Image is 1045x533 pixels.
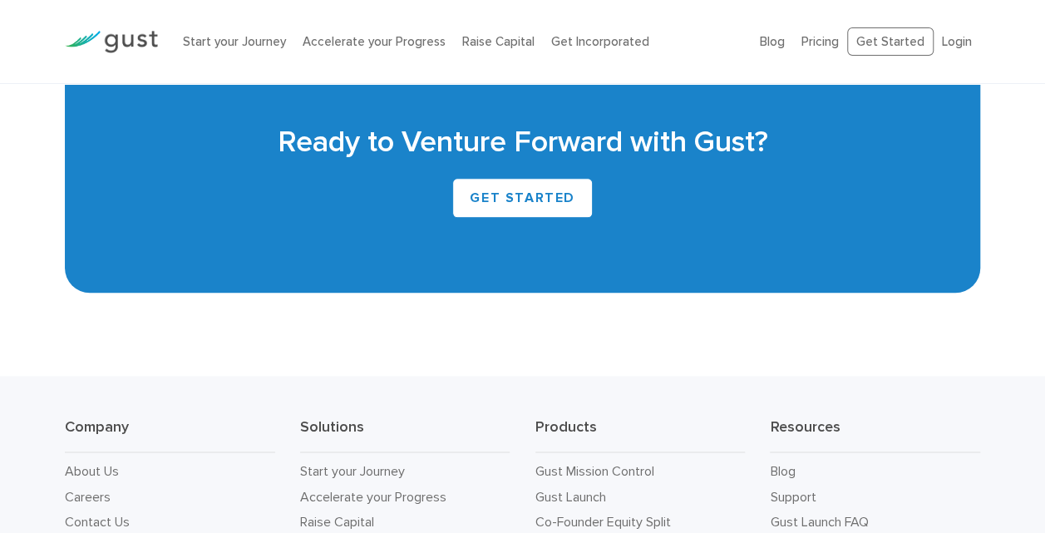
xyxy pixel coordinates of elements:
[300,463,405,479] a: Start your Journey
[535,463,654,479] a: Gust Mission Control
[847,27,934,57] a: Get Started
[300,489,446,505] a: Accelerate your Progress
[535,514,671,530] a: Co-Founder Equity Split
[770,514,868,530] a: Gust Launch FAQ
[760,34,785,49] a: Blog
[942,34,972,49] a: Login
[65,489,111,505] a: Careers
[770,417,980,452] h3: Resources
[535,417,746,452] h3: Products
[300,514,374,530] a: Raise Capital
[90,122,955,162] h2: Ready to Venture Forward with Gust?
[770,489,816,505] a: Support
[65,31,158,53] img: Gust Logo
[462,34,535,49] a: Raise Capital
[65,463,119,479] a: About Us
[300,417,510,452] h3: Solutions
[65,417,275,452] h3: Company
[801,34,839,49] a: Pricing
[551,34,649,49] a: Get Incorporated
[452,178,593,218] a: GET STARTED
[65,514,130,530] a: Contact Us
[183,34,286,49] a: Start your Journey
[535,489,606,505] a: Gust Launch
[303,34,446,49] a: Accelerate your Progress
[770,463,795,479] a: Blog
